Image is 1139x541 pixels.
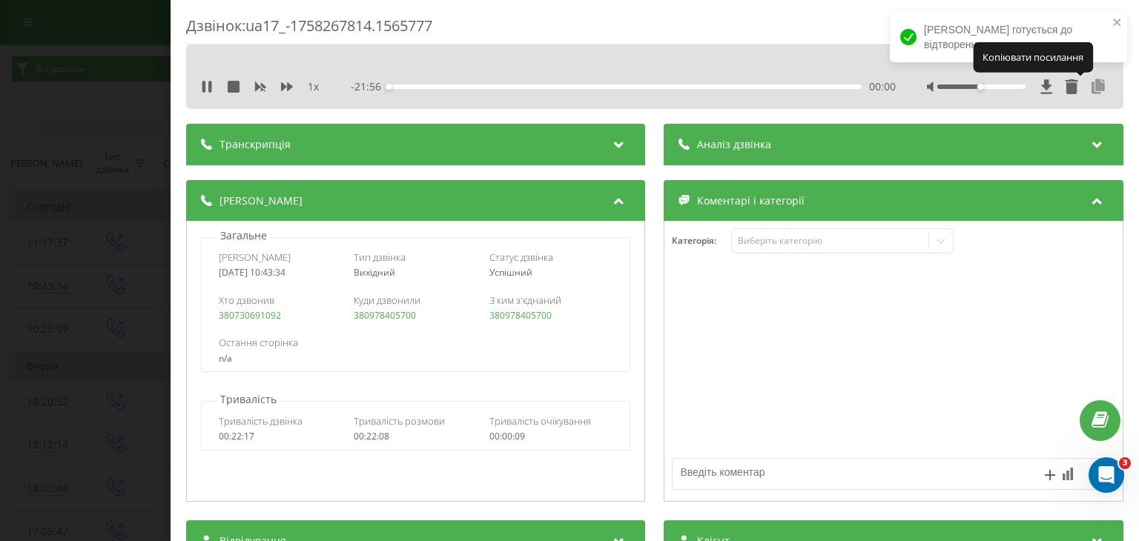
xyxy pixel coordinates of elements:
h4: Категорія : [673,236,732,246]
span: 00:00 [869,79,896,94]
div: 00:00:09 [489,431,613,442]
span: Коментарі і категорії [698,193,805,208]
span: Тип дзвінка [354,250,406,264]
span: Тривалість дзвінка [219,414,303,428]
p: Загальне [217,228,271,243]
span: Хто дзвонив [219,293,274,307]
div: n/a [219,354,613,364]
div: 00:22:17 [219,431,343,442]
span: 1 x [308,79,319,94]
a: 380978405700 [489,309,552,322]
a: 380730691092 [219,309,281,322]
span: Аналіз дзвінка [698,137,772,152]
a: 380978405700 [354,309,417,322]
button: close [1112,16,1123,30]
span: Куди дзвонили [354,293,421,307]
span: Успішний [489,266,532,279]
iframe: Intercom live chat [1089,457,1124,493]
span: [PERSON_NAME] [219,193,303,208]
span: Тривалість розмови [354,414,446,428]
span: З ким з'єднаний [489,293,561,307]
div: [PERSON_NAME] готується до відтворення [890,12,1127,62]
p: Тривалість [217,392,280,407]
span: Тривалість очікування [489,414,591,428]
div: Accessibility label [386,84,392,90]
span: Вихідний [354,266,396,279]
div: Виберіть категорію [738,235,923,247]
div: Дзвінок : ua17_-1758267814.1565777 [186,16,1123,44]
span: - 21:56 [351,79,389,94]
span: Остання сторінка [219,336,298,349]
span: 3 [1119,457,1131,469]
div: [DATE] 10:43:34 [219,268,343,278]
div: 00:22:08 [354,431,478,442]
div: Accessibility label [977,84,983,90]
span: Статус дзвінка [489,250,553,264]
span: Транскрипція [219,137,291,152]
div: Копіювати посилання [973,42,1093,72]
span: [PERSON_NAME] [219,250,291,264]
